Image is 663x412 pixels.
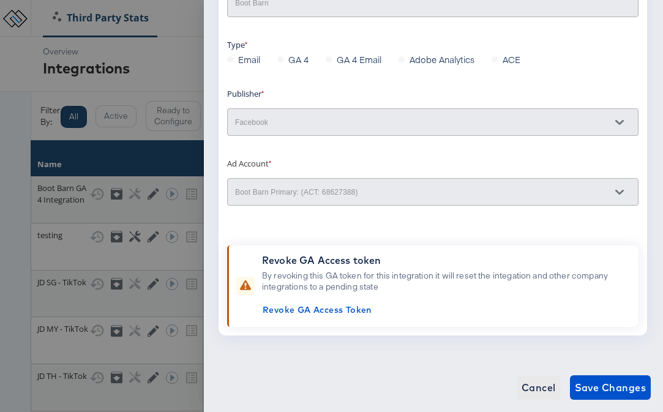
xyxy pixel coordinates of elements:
label: Type [227,39,248,50]
button: Save Changes [570,375,651,400]
label: Publisher [227,88,264,99]
span: Cancel [522,379,556,396]
div: Revoke GA Access token [262,253,634,268]
button: Revoke GA Access Token [258,300,376,320]
span: Revoke GA Access Token [263,302,372,318]
button: Cancel [517,375,561,400]
span: Save Changes [575,379,646,396]
label: Ad Account [227,158,272,169]
div: By revoking this GA token for this integration it will reset the integation and other company int... [262,270,634,320]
